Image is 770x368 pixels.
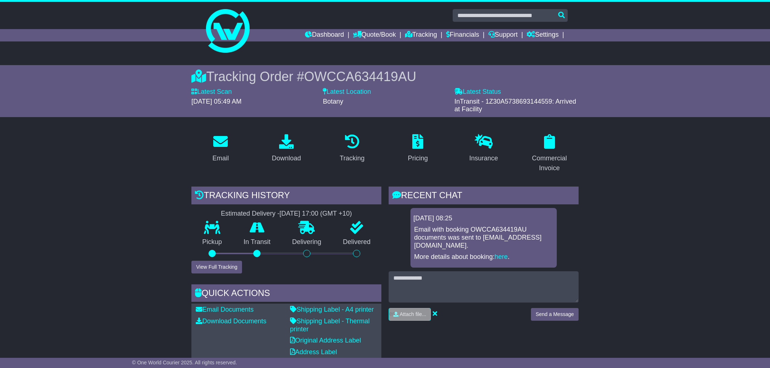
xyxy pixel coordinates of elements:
[403,132,433,166] a: Pricing
[233,238,282,246] p: In Transit
[196,306,254,313] a: Email Documents
[531,308,579,321] button: Send a Message
[488,29,518,41] a: Support
[304,69,416,84] span: OWCCA634419AU
[191,88,232,96] label: Latest Scan
[191,210,381,218] div: Estimated Delivery -
[527,29,559,41] a: Settings
[191,261,242,273] button: View Full Tracking
[413,215,554,223] div: [DATE] 08:25
[446,29,479,41] a: Financials
[213,153,229,163] div: Email
[525,153,574,173] div: Commercial Invoice
[267,132,306,166] a: Download
[455,88,501,96] label: Latest Status
[281,238,332,246] p: Delivering
[332,238,382,246] p: Delivered
[132,360,237,365] span: © One World Courier 2025. All rights reserved.
[520,132,579,176] a: Commercial Invoice
[305,29,344,41] a: Dashboard
[290,306,374,313] a: Shipping Label - A4 printer
[191,98,242,105] span: [DATE] 05:49 AM
[340,153,365,163] div: Tracking
[414,253,553,261] p: More details about booking: .
[495,253,508,260] a: here
[290,348,337,356] a: Address Label
[405,29,437,41] a: Tracking
[335,132,369,166] a: Tracking
[414,226,553,249] p: Email with booking OWCCA634419AU documents was sent to [EMAIL_ADDRESS][DOMAIN_NAME].
[408,153,428,163] div: Pricing
[208,132,234,166] a: Email
[290,317,370,333] a: Shipping Label - Thermal printer
[469,153,498,163] div: Insurance
[191,284,381,304] div: Quick Actions
[455,98,576,113] span: InTransit - 1Z30A5738693144559: Arrived at Facility
[290,337,361,344] a: Original Address Label
[464,132,503,166] a: Insurance
[191,187,381,206] div: Tracking history
[279,210,352,218] div: [DATE] 17:00 (GMT +10)
[323,98,343,105] span: Botany
[191,69,579,84] div: Tracking Order #
[191,238,233,246] p: Pickup
[196,317,266,325] a: Download Documents
[323,88,371,96] label: Latest Location
[353,29,396,41] a: Quote/Book
[272,153,301,163] div: Download
[389,187,579,206] div: RECENT CHAT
